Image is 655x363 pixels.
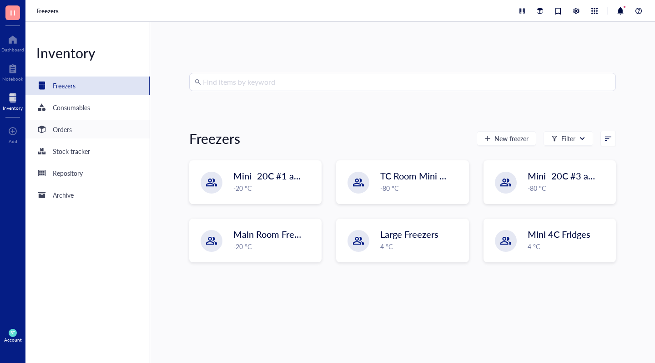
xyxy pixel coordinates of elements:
[233,241,316,251] div: -20 °C
[528,183,610,193] div: -80 °C
[25,98,150,117] a: Consumables
[10,7,15,18] span: H
[1,47,24,52] div: Dashboard
[1,32,24,52] a: Dashboard
[2,76,23,82] div: Notebook
[380,228,438,240] span: Large Freezers
[494,135,529,142] span: New freezer
[53,168,83,178] div: Repository
[53,124,72,134] div: Orders
[528,169,611,182] span: Mini -20C #3 and #4
[528,228,590,240] span: Mini 4C Fridges
[53,146,90,156] div: Stock tracker
[4,337,22,343] div: Account
[53,190,74,200] div: Archive
[25,44,150,62] div: Inventory
[2,61,23,82] a: Notebook
[3,105,23,111] div: Inventory
[25,77,150,95] a: Freezers
[477,131,536,146] button: New freezer
[53,81,76,91] div: Freezers
[189,129,240,148] div: Freezers
[233,169,317,182] span: Mini -20C #1 and #2
[380,183,463,193] div: -80 °C
[233,183,316,193] div: -20 °C
[9,138,17,144] div: Add
[380,169,479,182] span: TC Room Mini 4C+ -20C
[25,120,150,138] a: Orders
[36,7,60,15] a: Freezers
[25,186,150,204] a: Archive
[561,133,575,143] div: Filter
[25,142,150,160] a: Stock tracker
[10,331,15,335] span: BT
[3,91,23,111] a: Inventory
[25,164,150,182] a: Repository
[528,241,610,251] div: 4 °C
[233,228,316,240] span: Main Room Freezers
[53,102,90,112] div: Consumables
[380,241,463,251] div: 4 °C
